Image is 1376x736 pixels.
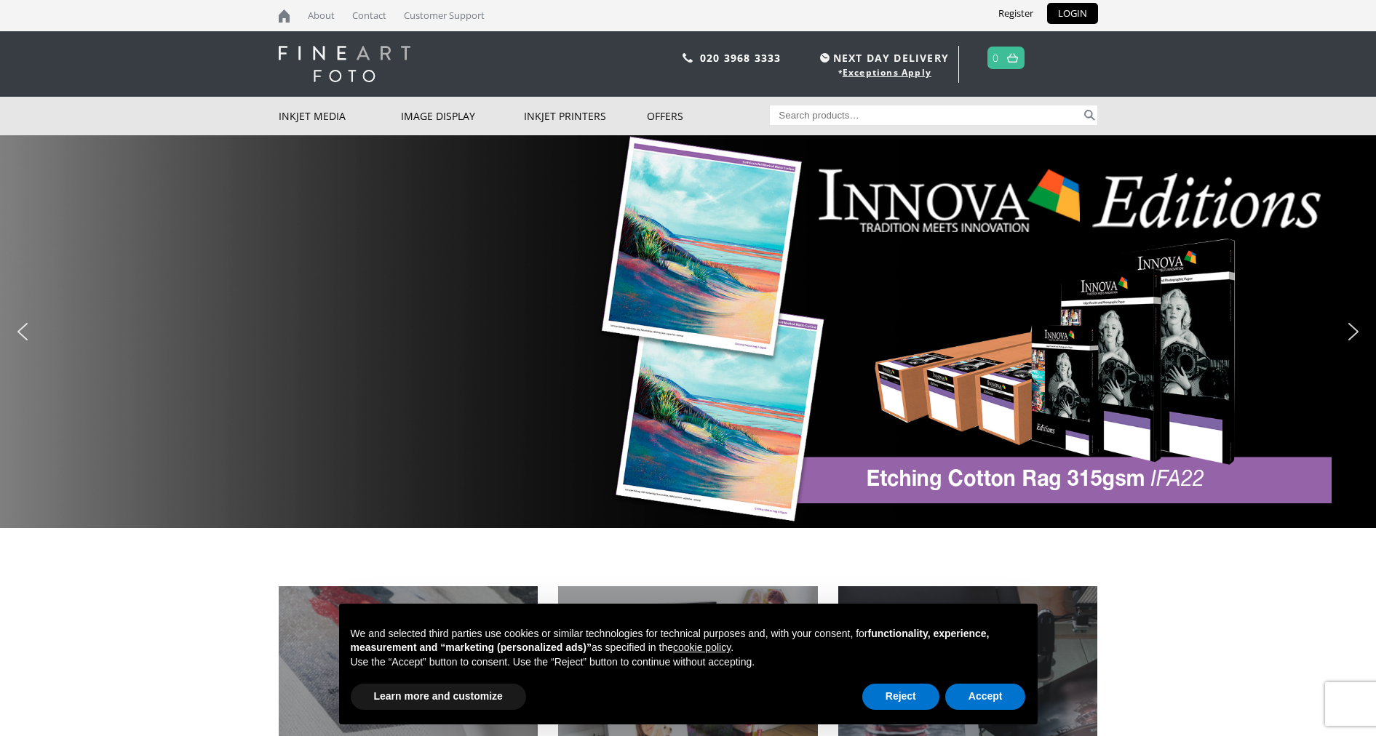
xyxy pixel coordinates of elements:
[351,684,526,710] button: Learn more and customize
[351,655,1026,670] p: Use the “Accept” button to consent. Use the “Reject” button to continue without accepting.
[820,53,830,63] img: time.svg
[987,3,1044,24] a: Register
[673,641,731,653] a: cookie policy
[327,592,1049,736] div: Notice
[308,279,517,314] b: Innova Editions Etching Cotton Rag 315gsm IFA-022 Fine Art Paper
[862,684,939,710] button: Reject
[524,97,647,135] a: Inkjet Printers
[279,97,402,135] a: Inkjet Media
[1342,320,1365,343] img: next arrow
[683,53,693,63] img: phone.svg
[351,628,990,654] strong: functionality, experience, measurement and “marketing (personalized ads)”
[1047,3,1098,24] a: LOGIN
[401,97,524,135] a: Image Display
[11,320,34,343] img: previous arrow
[286,238,595,439] div: Deal of the DayInnova Editions Etching Cotton Rag 315gsm IFA-022 Fine Art Paper 100% cotton rag b...
[993,47,999,68] a: 0
[311,407,403,429] a: ORDER NOW
[326,410,389,425] div: ORDER NOW
[279,685,538,701] h2: INKJET MEDIA
[308,385,491,399] b: **SAVE 15% on ALL Sheets [DATE]**
[279,46,410,82] img: logo-white.svg
[681,535,696,550] div: Choose slide to display.
[816,49,949,66] span: NEXT DAY DELIVERY
[1007,53,1018,63] img: basket.svg
[308,323,581,384] p: 100% cotton rag base with a traditional printmaking etching surface providing a movement and aest...
[1081,105,1098,125] button: Search
[945,684,1026,710] button: Accept
[843,66,931,79] a: Exceptions Apply
[647,97,770,135] a: Offers
[700,51,782,65] a: 020 3968 3333
[308,245,588,271] a: Deal of the Day
[351,627,1026,655] p: We and selected third parties use cookies or similar technologies for technical purposes and, wit...
[770,105,1081,125] input: Search products…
